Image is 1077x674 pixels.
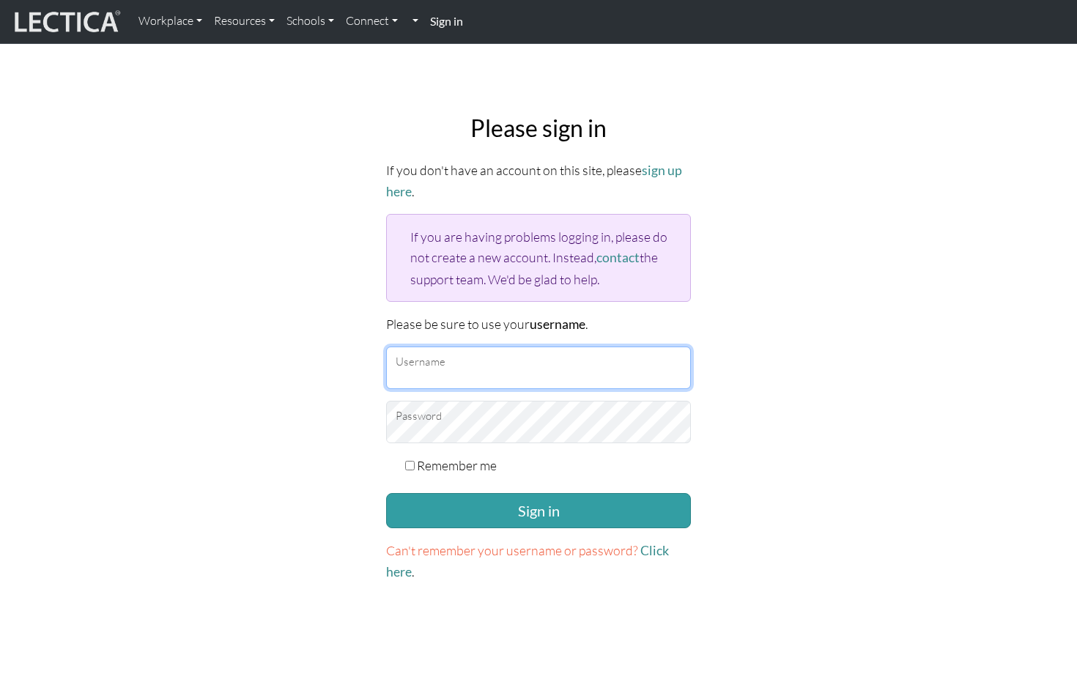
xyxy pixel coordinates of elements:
[386,160,691,202] p: If you don't have an account on this site, please .
[281,6,340,37] a: Schools
[133,6,208,37] a: Workplace
[386,347,691,389] input: Username
[386,493,691,528] button: Sign in
[386,542,638,558] span: Can't remember your username or password?
[386,314,691,335] p: Please be sure to use your .
[208,6,281,37] a: Resources
[386,114,691,142] h2: Please sign in
[340,6,404,37] a: Connect
[386,214,691,301] div: If you are having problems logging in, please do not create a new account. Instead, the support t...
[11,8,121,36] img: lecticalive
[596,250,640,265] a: contact
[424,6,469,37] a: Sign in
[530,316,585,332] strong: username
[417,455,497,475] label: Remember me
[386,540,691,582] p: .
[430,14,463,28] strong: Sign in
